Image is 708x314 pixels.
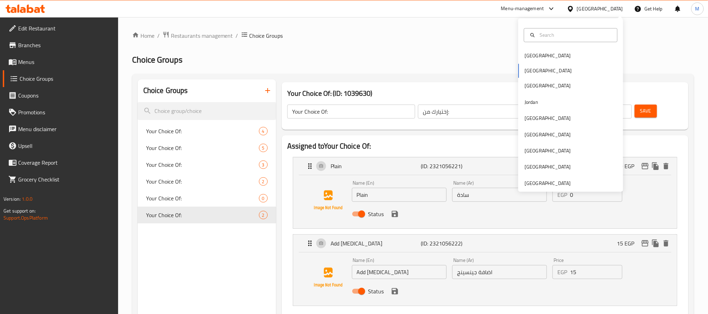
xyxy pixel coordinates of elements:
input: Search [537,31,613,39]
button: edit [640,238,650,249]
span: Your Choice Of: [146,160,259,169]
input: Please enter price [570,188,622,202]
a: Grocery Checklist [3,171,118,188]
li: ExpandPlainName (En)Name (Ar)PriceEGPStatussave [287,154,683,231]
h2: Assigned to Your Choice Of: [287,141,683,151]
span: Choice Groups [20,74,113,83]
input: Enter name En [352,188,447,202]
span: M [695,5,700,13]
a: Home [132,31,154,40]
span: Your Choice Of: [146,211,259,219]
span: Status [368,210,384,218]
span: Grocery Checklist [18,175,113,184]
a: Branches [3,37,118,53]
span: Status [368,287,384,295]
input: Enter name Ar [452,265,547,279]
div: Choices [259,177,268,186]
span: Coverage Report [18,158,113,167]
span: Save [640,107,651,115]
span: 0 [259,195,267,202]
p: Plain [331,162,421,170]
a: Coupons [3,87,118,104]
button: save [390,286,400,297]
a: Edit Restaurant [3,20,118,37]
div: Your Choice Of:2 [138,207,276,223]
div: Choices [259,211,268,219]
div: Jordan [525,98,538,106]
input: search [138,102,276,120]
span: Your Choice Of: [146,194,259,202]
span: 5 [259,145,267,151]
img: Add Ginseng [306,255,351,300]
div: [GEOGRAPHIC_DATA] [525,52,571,60]
nav: breadcrumb [132,31,694,40]
button: delete [661,161,671,171]
button: duplicate [650,238,661,249]
div: [GEOGRAPHIC_DATA] [525,163,571,171]
h2: Choice Groups [143,85,188,96]
span: Your Choice Of: [146,177,259,186]
div: Expand [293,157,677,175]
div: [GEOGRAPHIC_DATA] [525,82,571,90]
span: Menu disclaimer [18,125,113,133]
span: Branches [18,41,113,49]
button: Save [635,105,657,117]
span: Get support on: [3,206,36,215]
div: Expand [293,235,677,252]
p: EGP [557,191,567,199]
div: Choices [259,160,268,169]
button: edit [640,161,650,171]
span: 2 [259,212,267,219]
div: Your Choice Of:4 [138,123,276,140]
span: 4 [259,128,267,135]
span: Your Choice Of: [146,127,259,135]
p: (ID: 2321056222) [421,239,481,248]
input: Please enter price [570,265,622,279]
span: Menus [18,58,113,66]
div: [GEOGRAPHIC_DATA] [525,147,571,155]
span: Edit Restaurant [18,24,113,33]
p: (ID: 2321056221) [421,162,481,170]
a: Upsell [3,137,118,154]
button: save [390,209,400,219]
div: [GEOGRAPHIC_DATA] [525,131,571,138]
button: duplicate [650,161,661,171]
span: 1.0.0 [22,194,32,204]
img: Plain [306,178,351,223]
p: 0 EGP [620,162,640,170]
div: Choices [259,127,268,135]
div: Your Choice Of:3 [138,156,276,173]
span: Coupons [18,91,113,100]
a: Choice Groups [3,70,118,87]
span: Choice Groups [250,31,283,40]
button: delete [661,238,671,249]
a: Coverage Report [3,154,118,171]
span: Choice Groups [132,52,182,67]
a: Menu disclaimer [3,121,118,137]
div: Your Choice Of:0 [138,190,276,207]
h3: Your Choice Of: (ID: 1039630) [287,88,683,99]
input: Enter name Ar [452,188,547,202]
span: Restaurants management [171,31,233,40]
div: [GEOGRAPHIC_DATA] [525,179,571,187]
a: Restaurants management [162,31,233,40]
a: Promotions [3,104,118,121]
span: Promotions [18,108,113,116]
li: / [157,31,160,40]
div: [GEOGRAPHIC_DATA] [577,5,623,13]
span: Your Choice Of: [146,144,259,152]
a: Support.OpsPlatform [3,213,48,222]
p: 15 EGP [617,239,640,248]
input: Enter name En [352,265,447,279]
span: Upsell [18,142,113,150]
span: 3 [259,162,267,168]
li: ExpandAdd GinsengName (En)Name (Ar)PriceEGPStatussave [287,231,683,309]
div: Choices [259,194,268,202]
span: Version: [3,194,21,204]
div: Your Choice Of:2 [138,173,276,190]
a: Menus [3,53,118,70]
div: Menu-management [501,5,544,13]
p: EGP [557,268,567,276]
li: / [236,31,238,40]
p: Add [MEDICAL_DATA] [331,239,421,248]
